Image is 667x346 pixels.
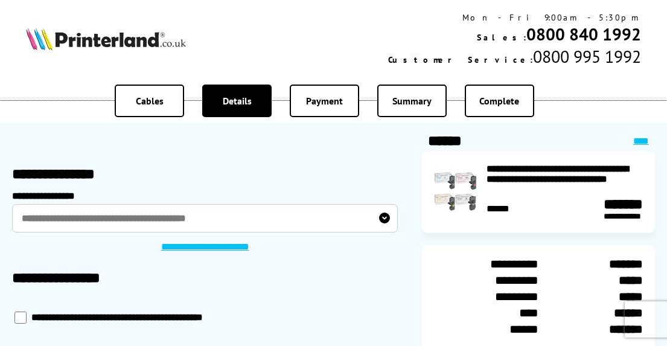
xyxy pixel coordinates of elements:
[388,12,641,23] div: Mon - Fri 9:00am - 5:30pm
[477,32,526,43] span: Sales:
[306,95,343,107] span: Payment
[136,95,164,107] span: Cables
[479,95,519,107] span: Complete
[533,45,641,68] span: 0800 995 1992
[223,95,252,107] span: Details
[526,23,641,45] a: 0800 840 1992
[388,54,533,65] span: Customer Service:
[26,27,186,50] img: Printerland Logo
[392,95,432,107] span: Summary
